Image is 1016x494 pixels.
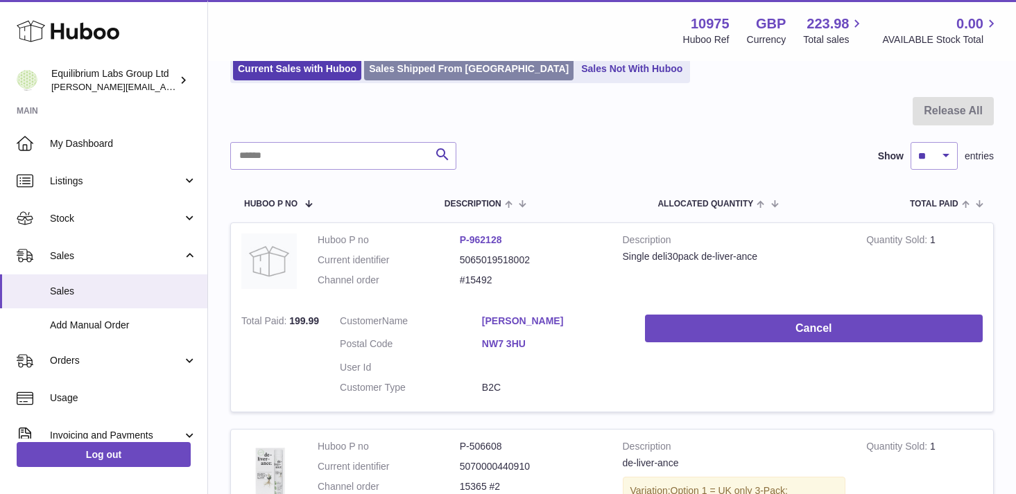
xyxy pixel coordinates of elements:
[882,15,999,46] a: 0.00 AVAILABLE Stock Total
[318,254,460,267] dt: Current identifier
[657,200,753,209] span: ALLOCATED Quantity
[460,480,602,493] dd: 15365 #2
[623,440,846,457] strong: Description
[17,442,191,467] a: Log out
[460,234,502,245] a: P-962128
[803,15,865,46] a: 223.98 Total sales
[50,429,182,442] span: Invoicing and Payments
[482,315,624,328] a: [PERSON_NAME]
[460,254,602,267] dd: 5065019518002
[244,200,298,209] span: Huboo P no
[50,354,182,367] span: Orders
[645,315,983,343] button: Cancel
[747,33,786,46] div: Currency
[50,212,182,225] span: Stock
[340,315,382,326] span: Customer
[50,137,197,150] span: My Dashboard
[866,441,930,455] strong: Quantity Sold
[318,274,460,287] dt: Channel order
[460,440,602,453] dd: P-506608
[50,249,182,263] span: Sales
[856,223,993,304] td: 1
[803,33,865,46] span: Total sales
[318,440,460,453] dt: Huboo P no
[683,33,730,46] div: Huboo Ref
[965,150,994,163] span: entries
[623,233,846,250] strong: Description
[866,234,930,249] strong: Quantity Sold
[623,457,846,470] div: de-liver-ance
[318,460,460,473] dt: Current identifier
[17,70,37,91] img: h.woodrow@theliverclinic.com
[51,67,176,94] div: Equilibrium Labs Group Ltd
[460,460,602,473] dd: 5070000440910
[691,15,730,33] strong: 10975
[882,33,999,46] span: AVAILABLE Stock Total
[756,15,786,33] strong: GBP
[50,175,182,188] span: Listings
[340,381,482,394] dt: Customer Type
[807,15,849,33] span: 223.98
[233,58,361,80] a: Current Sales with Huboo
[318,233,460,247] dt: Huboo P no
[340,361,482,374] dt: User Id
[241,315,289,330] strong: Total Paid
[364,58,574,80] a: Sales Shipped From [GEOGRAPHIC_DATA]
[460,274,602,287] dd: #15492
[340,337,482,354] dt: Postal Code
[482,381,624,394] dd: B2C
[878,150,904,163] label: Show
[956,15,983,33] span: 0.00
[623,250,846,263] div: Single deli30pack de-liver-ance
[50,285,197,298] span: Sales
[318,480,460,493] dt: Channel order
[576,58,687,80] a: Sales Not With Huboo
[482,337,624,351] a: NW7 3HU
[50,319,197,332] span: Add Manual Order
[289,315,319,326] span: 199.99
[910,200,958,209] span: Total paid
[241,233,297,289] img: no-photo.jpg
[340,315,482,331] dt: Name
[50,391,197,405] span: Usage
[51,81,278,92] span: [PERSON_NAME][EMAIL_ADDRESS][DOMAIN_NAME]
[445,200,501,209] span: Description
